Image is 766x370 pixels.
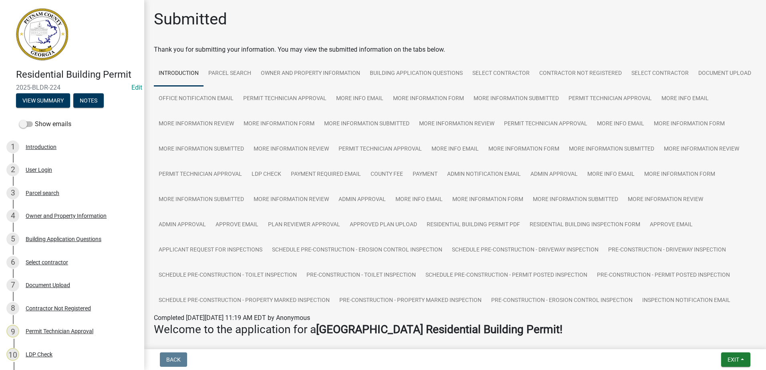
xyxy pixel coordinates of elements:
div: 1 [6,141,19,153]
a: Building Application Questions [365,61,468,86]
a: Owner and Property Information [256,61,365,86]
a: Applicant Request for Inspections [154,237,267,263]
div: Select contractor [26,259,68,265]
span: Completed [DATE][DATE] 11:19 AM EDT by Anonymous [154,314,310,322]
button: Exit [721,352,750,367]
button: Back [160,352,187,367]
div: Contractor Not Registered [26,306,91,311]
div: Building Application Questions [26,236,101,242]
a: More Information Submitted [154,137,249,162]
a: More Information Form [639,162,720,187]
strong: [GEOGRAPHIC_DATA] Residential Building Permit! [316,323,562,336]
a: Admin Approval [334,187,391,213]
div: Permit Technician Approval [26,328,93,334]
button: View Summary [16,93,70,108]
a: More Info Email [391,187,448,213]
a: Admin Approval [154,212,211,238]
a: Schedule Pre-construction - Property Marked Inspection [154,288,335,314]
a: More Info Email [331,86,388,112]
wm-modal-confirm: Notes [73,98,104,104]
span: Exit [728,356,739,363]
h1: Submitted [154,10,227,29]
a: More Information Form [388,86,469,112]
a: Approve Email [645,212,697,238]
div: 3 [6,187,19,199]
a: LDP Check [247,162,286,187]
a: Schedule Pre-construction - Erosion Control Inspection [267,237,447,263]
wm-modal-confirm: Edit Application Number [131,84,142,91]
a: Select contractor [627,61,693,86]
img: Putnam County, Georgia [16,8,68,60]
a: Parcel search [204,61,256,86]
a: Pre-construction - Driveway Inspection [603,237,731,263]
a: More Information Submitted [319,111,414,137]
a: Admin Approval [526,162,583,187]
a: More Information Review [249,137,334,162]
span: 2025-BLDR-224 [16,84,128,91]
a: Permit Technician Approval [154,162,247,187]
a: Plan Reviewer Approval [263,212,345,238]
div: Document Upload [26,282,70,288]
a: Permit Technician Approval [238,86,331,112]
a: Edit [131,84,142,91]
div: Thank you for submitting your information. You may view the submitted information on the tabs below. [154,45,756,54]
a: Pre-construction - Toilet Inspection [302,263,421,288]
a: Residential Building Inspection Form [525,212,645,238]
div: Owner and Property Information [26,213,107,219]
a: County Fee [366,162,408,187]
a: More Information Form [239,111,319,137]
a: More Info Email [427,137,484,162]
a: Schedule Pre-construction - Toilet Inspection [154,263,302,288]
a: Office Notification Email [154,86,238,112]
div: 9 [6,325,19,338]
a: Document Upload [693,61,756,86]
a: More Information Form [649,111,730,137]
a: Schedule Pre-construction - Permit Posted Inspection [421,263,592,288]
a: Pre-construction - Permit Posted Inspection [592,263,735,288]
a: More Information Review [249,187,334,213]
a: Admin Notification Email [442,162,526,187]
a: Introduction [154,61,204,86]
div: 10 [6,348,19,361]
label: Show emails [19,119,71,129]
a: Contractor Not Registered [534,61,627,86]
div: User Login [26,167,52,173]
a: Inspection Notification Email [637,288,735,314]
a: Pre-construction - Erosion Control Inspection [486,288,637,314]
a: Pre-construction - Property Marked Inspection [335,288,486,314]
div: Parcel search [26,190,59,196]
a: More Information Submitted [469,86,564,112]
a: More Information Review [154,111,239,137]
a: Schedule Pre-construction - Driveway Inspection [447,237,603,263]
button: Notes [73,93,104,108]
div: 7 [6,279,19,292]
a: More Information Form [448,187,528,213]
div: 4 [6,209,19,222]
a: Select contractor [468,61,534,86]
a: Permit Technician Approval [499,111,592,137]
a: Residential Building Permit PDF [422,212,525,238]
a: Payment [408,162,442,187]
a: More Information Review [659,137,744,162]
a: More Info Email [583,162,639,187]
a: More Information Submitted [528,187,623,213]
a: Permit Technician Approval [564,86,657,112]
div: 6 [6,256,19,269]
a: Permit Technician Approval [334,137,427,162]
h4: Residential Building Permit [16,69,138,80]
a: More Info Email [657,86,714,112]
a: More Information Form [484,137,564,162]
a: More Information Review [414,111,499,137]
div: Introduction [26,144,56,150]
a: More Information Submitted [154,187,249,213]
a: Payment Required Email [286,162,366,187]
a: More Information Submitted [564,137,659,162]
div: 2 [6,163,19,176]
h3: Welcome to the application for a [154,323,756,336]
a: Approve Email [211,212,263,238]
wm-modal-confirm: Summary [16,98,70,104]
div: LDP Check [26,352,52,357]
span: Back [166,356,181,363]
div: 5 [6,233,19,245]
a: More Information Review [623,187,708,213]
